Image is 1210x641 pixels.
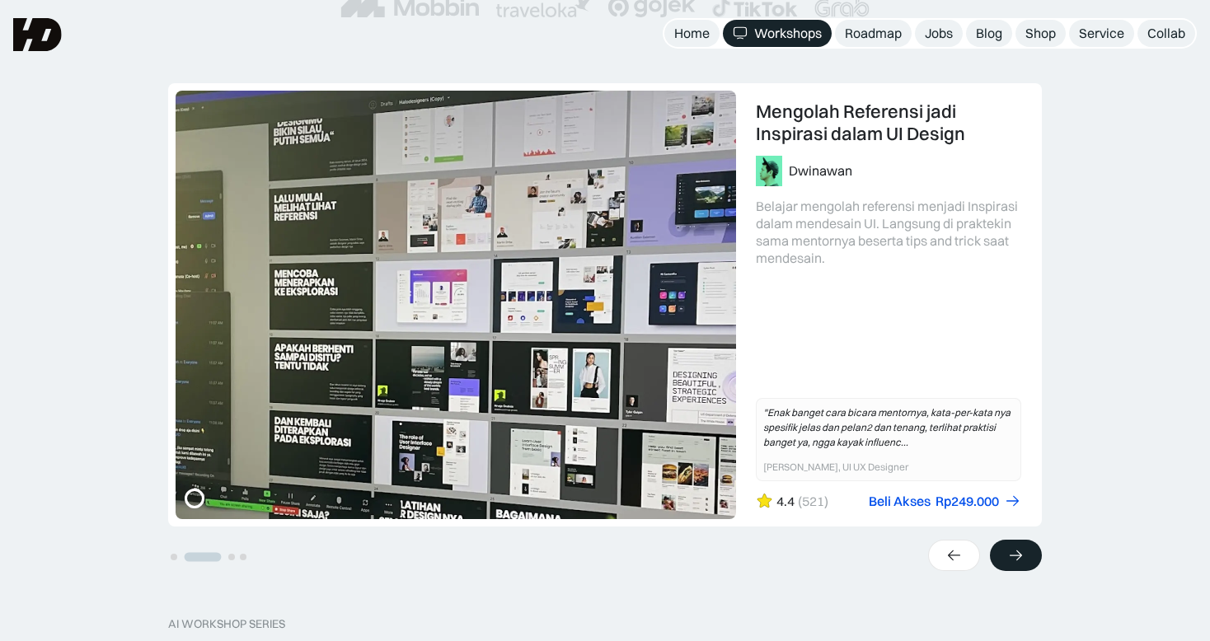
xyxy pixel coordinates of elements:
div: Home [674,25,710,42]
div: Service [1079,25,1124,42]
a: Service [1069,20,1134,47]
button: Go to slide 3 [228,554,235,560]
a: Shop [1015,20,1066,47]
div: AI Workshop Series [168,617,285,631]
div: Workshops [754,25,822,42]
div: Roadmap [845,25,902,42]
a: Jobs [915,20,963,47]
div: (521) [798,493,828,510]
button: Go to slide 4 [240,554,246,560]
button: Go to slide 1 [171,554,177,560]
div: 4.4 [776,493,795,510]
ul: Select a slide to show [168,549,249,563]
div: Beli Akses [869,493,931,510]
div: Rp249.000 [936,493,999,510]
div: Blog [976,25,1002,42]
button: Go to slide 2 [185,553,222,562]
a: Roadmap [835,20,912,47]
a: Collab [1137,20,1195,47]
a: Beli AksesRp249.000 [869,493,1021,510]
div: Jobs [925,25,953,42]
div: 2 of 4 [168,83,1042,526]
div: Collab [1147,25,1185,42]
a: Blog [966,20,1012,47]
a: Workshops [723,20,832,47]
a: Home [664,20,720,47]
div: Shop [1025,25,1056,42]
